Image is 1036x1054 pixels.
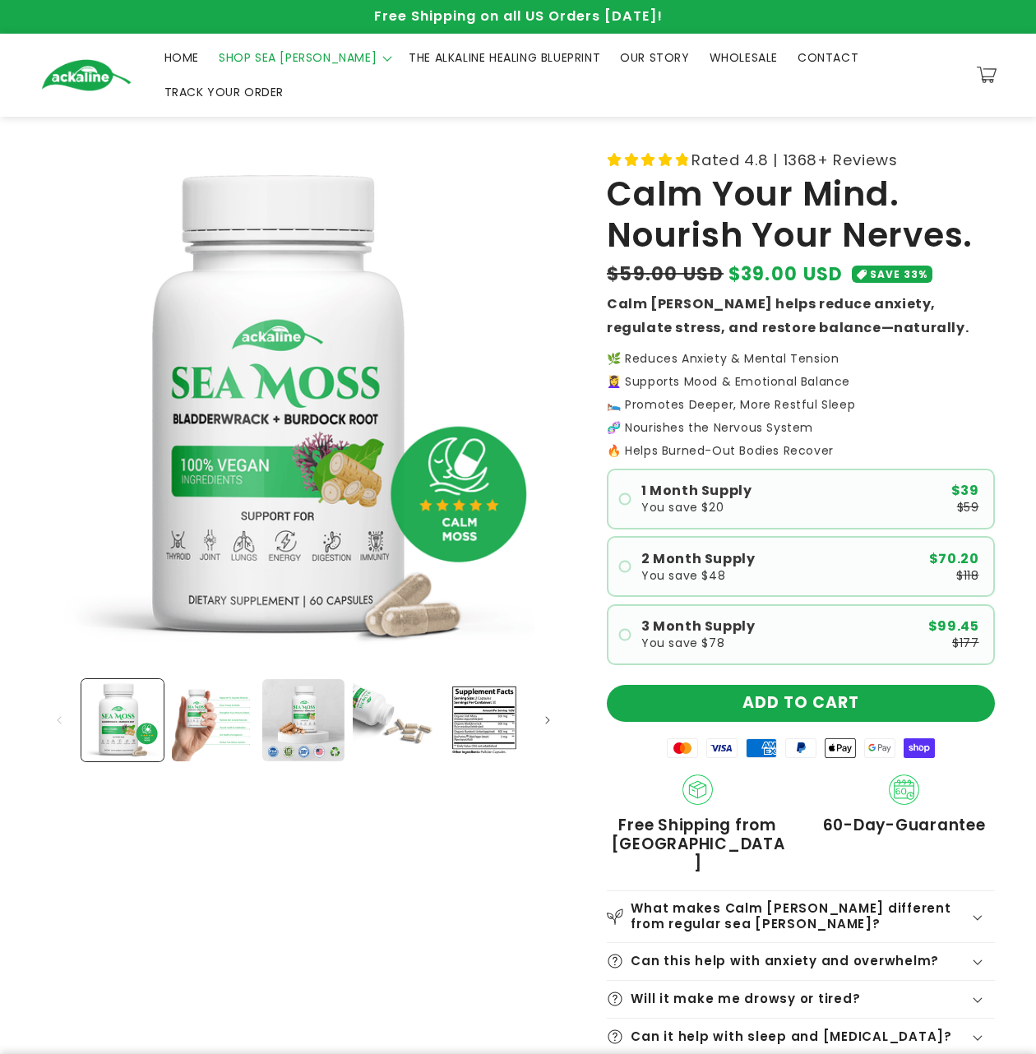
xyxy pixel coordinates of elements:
img: Shipping.png [682,774,714,806]
media-gallery: Gallery Viewer [41,146,566,765]
span: Free Shipping from [GEOGRAPHIC_DATA] [607,816,789,873]
span: HOME [164,50,199,65]
button: Load image 2 in gallery view [172,679,254,761]
span: Free Shipping on all US Orders [DATE]! [374,7,663,25]
span: $177 [952,637,978,649]
button: Slide left [41,702,77,738]
span: CONTACT [798,50,858,65]
span: THE ALKALINE HEALING BLUEPRINT [409,50,600,65]
span: SHOP SEA [PERSON_NAME] [219,50,377,65]
img: Ackaline [41,59,132,91]
a: CONTACT [788,40,868,75]
span: TRACK YOUR ORDER [164,85,284,99]
a: HOME [155,40,209,75]
summary: SHOP SEA [PERSON_NAME] [209,40,399,75]
button: Slide right [530,702,566,738]
h2: What makes Calm [PERSON_NAME] different from regular sea [PERSON_NAME]? [631,901,969,931]
span: $39 [951,484,979,497]
a: WHOLESALE [700,40,788,75]
button: Load image 3 in gallery view [262,679,345,761]
span: 60-Day-Guarantee [823,816,986,834]
h2: Can this help with anxiety and overwhelm? [631,954,939,969]
span: 1 Month Supply [641,484,752,497]
s: $59.00 USD [607,261,724,288]
h1: Calm Your Mind. Nourish Your Nerves. [607,173,995,257]
span: $99.45 [928,620,979,633]
span: You save $48 [641,570,725,581]
span: $118 [956,570,978,581]
span: You save $78 [641,637,724,649]
summary: Can this help with anxiety and overwhelm? [607,943,995,980]
span: Rated 4.8 | 1368+ Reviews [691,146,897,173]
span: $39.00 USD [728,261,844,288]
summary: Will it make me drowsy or tired? [607,981,995,1018]
a: THE ALKALINE HEALING BLUEPRINT [399,40,610,75]
span: $70.20 [929,552,979,566]
summary: What makes Calm [PERSON_NAME] different from regular sea [PERSON_NAME]? [607,891,995,942]
span: WHOLESALE [710,50,778,65]
a: TRACK YOUR ORDER [155,75,294,109]
button: Load image 4 in gallery view [353,679,435,761]
p: 🌿 Reduces Anxiety & Mental Tension 💆‍♀️ Supports Mood & Emotional Balance 🛌 Promotes Deeper, More... [607,353,995,433]
h2: Can it help with sleep and [MEDICAL_DATA]? [631,1029,952,1045]
span: SAVE 33% [870,266,927,283]
h2: Will it make me drowsy or tired? [631,992,860,1007]
p: 🔥 Helps Burned-Out Bodies Recover [607,445,995,456]
button: Load image 5 in gallery view [443,679,525,761]
a: OUR STORY [610,40,699,75]
span: 2 Month Supply [641,552,755,566]
img: 60_day_Guarantee.png [889,774,920,806]
button: Load image 1 in gallery view [81,679,164,761]
span: OUR STORY [620,50,689,65]
span: You save $20 [641,502,724,513]
span: $59 [957,502,979,513]
strong: Calm [PERSON_NAME] helps reduce anxiety, regulate stress, and restore balance—naturally. [607,294,969,337]
span: 3 Month Supply [641,620,755,633]
button: ADD TO CART [607,685,995,722]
